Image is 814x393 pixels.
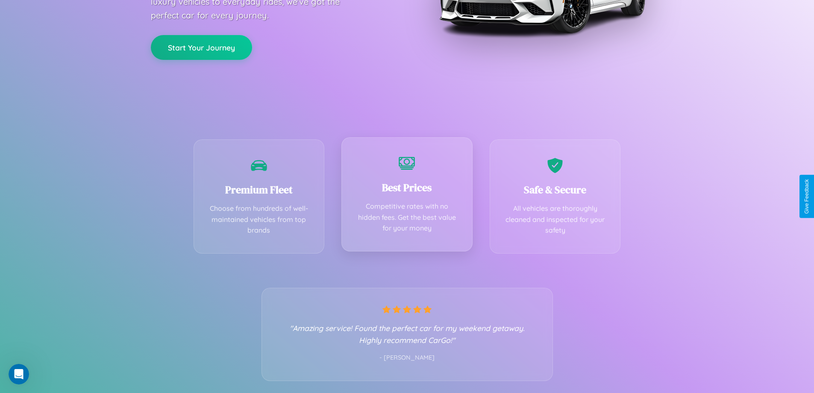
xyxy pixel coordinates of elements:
p: - [PERSON_NAME] [279,352,535,363]
p: Competitive rates with no hidden fees. Get the best value for your money [355,201,459,234]
p: All vehicles are thoroughly cleaned and inspected for your safety [503,203,608,236]
div: Give Feedback [804,179,810,214]
iframe: Intercom live chat [9,364,29,384]
h3: Best Prices [355,180,459,195]
p: "Amazing service! Found the perfect car for my weekend getaway. Highly recommend CarGo!" [279,322,535,346]
h3: Premium Fleet [207,183,311,197]
p: Choose from hundreds of well-maintained vehicles from top brands [207,203,311,236]
button: Start Your Journey [151,35,252,60]
h3: Safe & Secure [503,183,608,197]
